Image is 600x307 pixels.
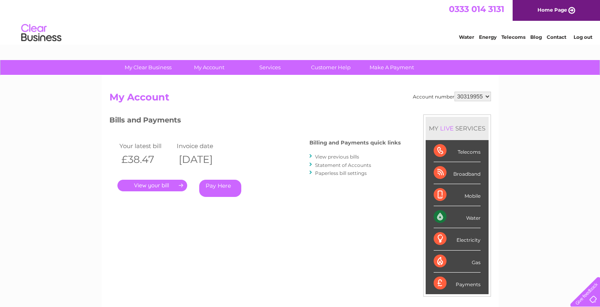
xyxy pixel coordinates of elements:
div: Account number [413,92,491,101]
div: Broadband [434,162,481,184]
div: Payments [434,273,481,294]
a: Customer Help [298,60,364,75]
a: Water [459,34,474,40]
a: . [117,180,187,191]
a: Log out [574,34,592,40]
img: logo.png [21,21,62,45]
div: MY SERVICES [426,117,489,140]
h3: Bills and Payments [109,114,401,128]
th: [DATE] [175,151,232,168]
a: My Account [176,60,242,75]
a: Statement of Accounts [315,162,371,168]
a: Services [237,60,303,75]
div: Gas [434,251,481,273]
a: Make A Payment [359,60,425,75]
td: Invoice date [175,140,232,151]
div: Water [434,206,481,228]
div: LIVE [438,124,455,132]
h2: My Account [109,92,491,107]
a: Contact [547,34,566,40]
a: Telecoms [501,34,525,40]
div: Electricity [434,228,481,250]
a: Paperless bill settings [315,170,367,176]
a: 0333 014 3131 [449,4,504,14]
div: Clear Business is a trading name of Verastar Limited (registered in [GEOGRAPHIC_DATA] No. 3667643... [111,4,490,39]
a: Pay Here [199,180,241,197]
a: View previous bills [315,154,359,160]
th: £38.47 [117,151,175,168]
a: My Clear Business [115,60,181,75]
a: Blog [530,34,542,40]
td: Your latest bill [117,140,175,151]
div: Mobile [434,184,481,206]
h4: Billing and Payments quick links [309,140,401,146]
div: Telecoms [434,140,481,162]
a: Energy [479,34,497,40]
